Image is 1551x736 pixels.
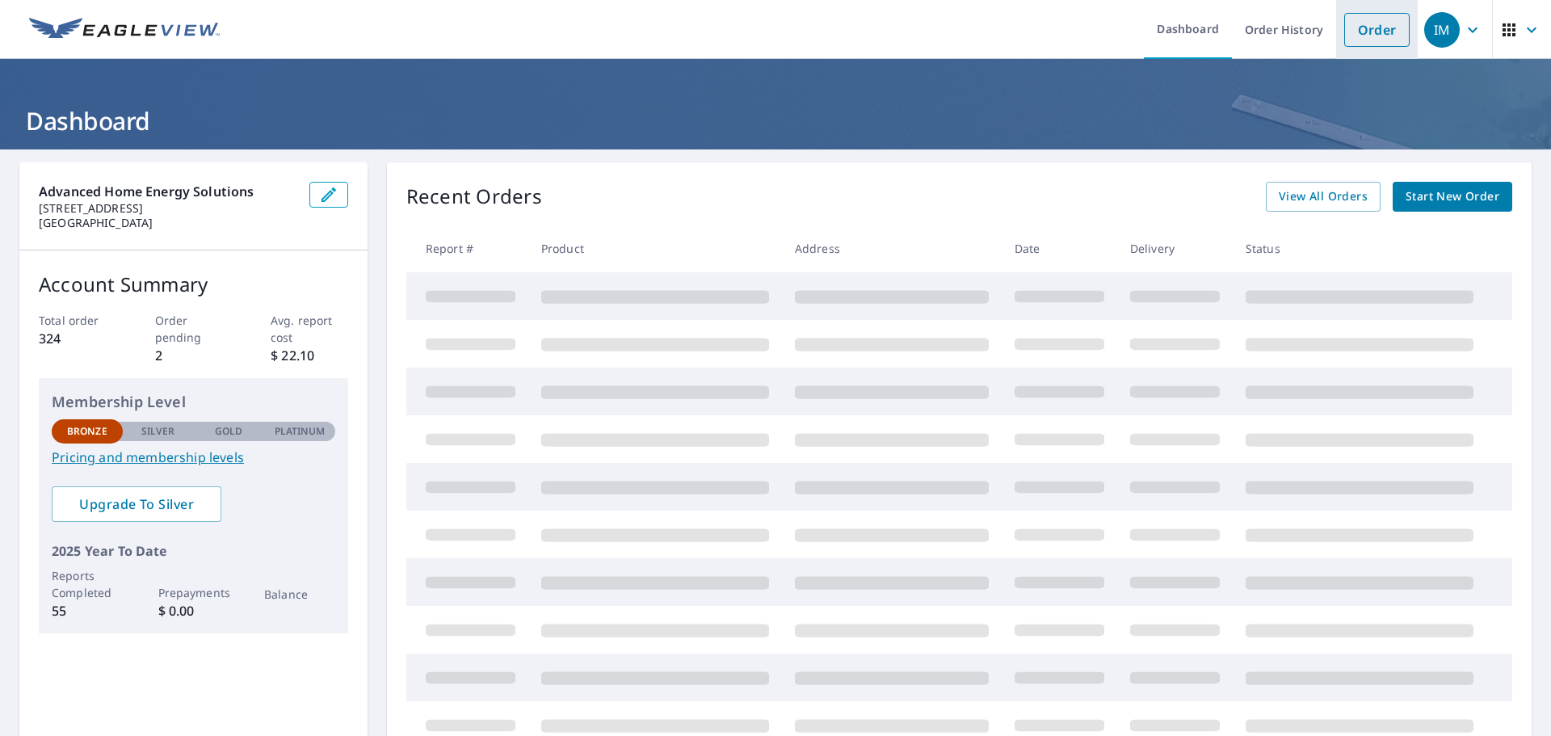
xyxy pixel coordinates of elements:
[155,346,233,365] p: 2
[406,182,542,212] p: Recent Orders
[264,586,335,603] p: Balance
[271,346,348,365] p: $ 22.10
[29,18,220,42] img: EV Logo
[52,486,221,522] a: Upgrade To Silver
[52,541,335,561] p: 2025 Year To Date
[39,182,296,201] p: Advanced Home Energy Solutions
[215,424,242,439] p: Gold
[155,312,233,346] p: Order pending
[52,448,335,467] a: Pricing and membership levels
[52,567,123,601] p: Reports Completed
[39,216,296,230] p: [GEOGRAPHIC_DATA]
[275,424,326,439] p: Platinum
[39,312,116,329] p: Total order
[406,225,528,272] th: Report #
[39,201,296,216] p: [STREET_ADDRESS]
[52,601,123,620] p: 55
[141,424,175,439] p: Silver
[65,495,208,513] span: Upgrade To Silver
[52,391,335,413] p: Membership Level
[67,424,107,439] p: Bronze
[1344,13,1410,47] a: Order
[1424,12,1460,48] div: IM
[1233,225,1486,272] th: Status
[1002,225,1117,272] th: Date
[1393,182,1512,212] a: Start New Order
[158,601,229,620] p: $ 0.00
[782,225,1002,272] th: Address
[39,270,348,299] p: Account Summary
[158,584,229,601] p: Prepayments
[19,104,1532,137] h1: Dashboard
[1406,187,1499,207] span: Start New Order
[39,329,116,348] p: 324
[1266,182,1381,212] a: View All Orders
[1279,187,1368,207] span: View All Orders
[528,225,782,272] th: Product
[271,312,348,346] p: Avg. report cost
[1117,225,1233,272] th: Delivery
